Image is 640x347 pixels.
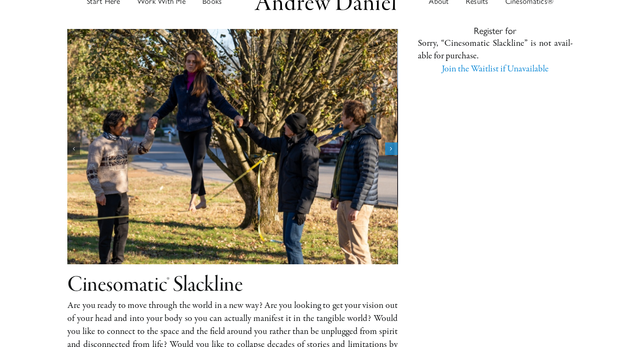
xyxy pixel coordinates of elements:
[67,142,80,155] div: Previous slide
[417,37,572,63] p: Sorry, “Cinesomatic Slackline” is not avail­able for purchase.
[417,26,572,37] h5: Register for
[385,142,398,155] div: Next slide
[442,63,549,75] a: Join the Waitlist if Unavailable
[67,29,397,268] div: 2 / 5
[67,271,397,299] h1: Cinesomatic® Slackline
